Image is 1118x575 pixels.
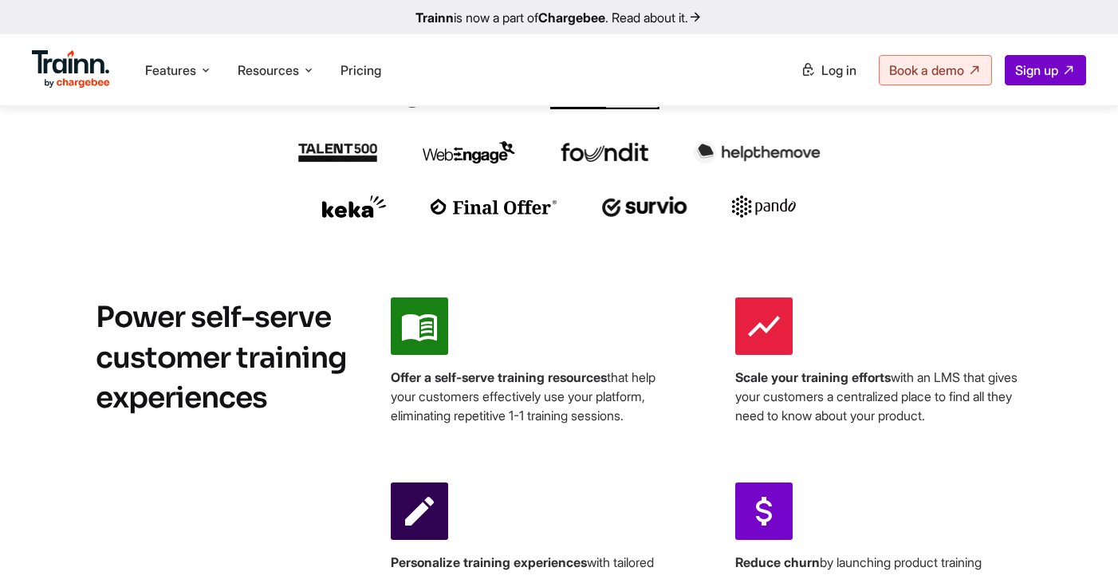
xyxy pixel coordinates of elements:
[735,368,1022,425] p: with an LMS that gives your customers a centralized place to find all they need to know about you...
[889,62,964,78] span: Book a demo
[735,554,820,570] b: Reduce churn
[423,141,515,163] img: webengage logo
[791,56,866,85] a: Log in
[732,195,796,218] img: pando logo
[391,368,678,425] p: that help your customers effectively use your platform, eliminating repetitive 1-1 training sessi...
[1015,62,1058,78] span: Sign up
[1005,55,1086,85] a: Sign up
[32,50,110,89] img: Trainn Logo
[391,369,607,385] b: Offer a self-serve training resources
[538,10,605,26] b: Chargebee
[431,199,557,215] img: finaloffer logo
[735,369,891,385] b: Scale your training efforts
[415,10,454,26] b: Trainn
[391,554,587,570] b: Personalize training experiences
[879,55,992,85] a: Book a demo
[821,62,856,78] span: Log in
[238,61,299,79] span: Resources
[297,143,377,163] img: talent500 logo
[560,143,649,162] img: foundit logo
[1038,498,1118,575] iframe: Chat Widget
[145,61,196,79] span: Features
[341,62,381,78] a: Pricing
[322,195,386,218] img: keka logo
[694,141,821,163] img: helpthemove logo
[602,196,687,217] img: survio logo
